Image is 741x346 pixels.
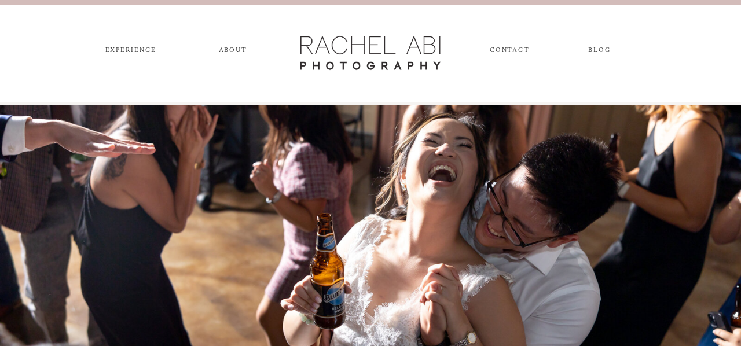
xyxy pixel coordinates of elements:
[100,46,161,59] a: experience
[578,46,621,59] a: blog
[217,46,249,59] a: ABOUT
[490,46,529,59] a: CONTACT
